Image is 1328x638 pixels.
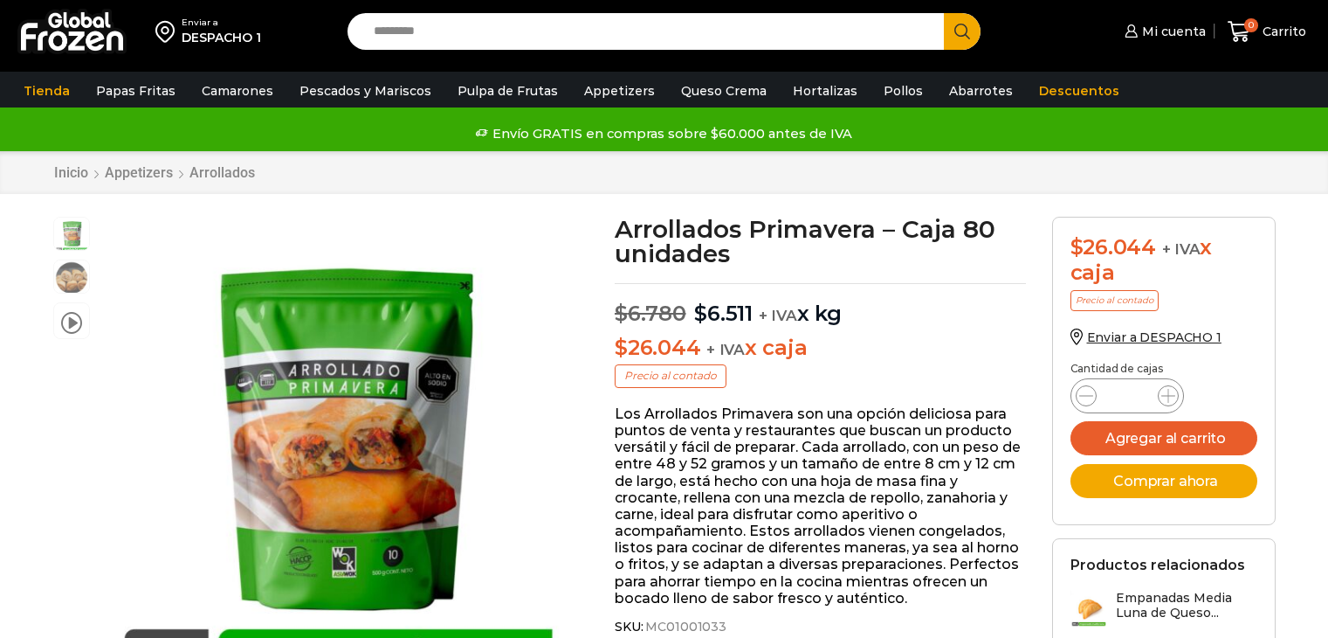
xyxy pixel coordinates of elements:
[1138,23,1206,40] span: Mi cuenta
[694,301,707,326] span: $
[1070,591,1257,628] a: Empanadas Media Luna de Queso...
[1111,384,1144,408] input: Product quantity
[672,74,775,107] a: Queso Crema
[1070,234,1084,260] span: $
[1070,557,1245,573] h2: Productos relacionados
[104,164,174,181] a: Appetizers
[615,620,1026,635] span: SKU:
[1070,235,1257,286] div: x caja
[189,164,256,181] a: Arrollados
[615,336,1026,361] p: x caja
[694,301,753,326] bdi: 6.511
[54,218,89,253] span: arrollado primavera
[1258,23,1306,40] span: Carrito
[1120,14,1206,49] a: Mi cuenta
[615,335,700,360] bdi: 26.044
[1223,11,1311,52] a: 0 Carrito
[759,307,797,324] span: + IVA
[706,341,745,358] span: + IVA
[615,217,1026,266] h1: Arrollados Primavera – Caja 80 unidades
[1070,464,1257,498] button: Comprar ahora
[87,74,184,107] a: Papas Fritas
[155,17,182,46] img: address-field-icon.svg
[643,620,726,635] span: MC01001033
[615,335,628,360] span: $
[784,74,866,107] a: Hortalizas
[940,74,1022,107] a: Abarrotes
[615,301,628,326] span: $
[615,406,1026,607] p: Los Arrollados Primavera son una opción deliciosa para puntos de venta y restaurantes que buscan ...
[1162,240,1201,258] span: + IVA
[875,74,932,107] a: Pollos
[193,74,282,107] a: Camarones
[1070,363,1257,375] p: Cantidad de cajas
[1070,329,1221,345] a: Enviar a DESPACHO 1
[291,74,440,107] a: Pescados y Mariscos
[944,13,981,50] button: Search button
[615,301,686,326] bdi: 6.780
[182,17,261,29] div: Enviar a
[182,29,261,46] div: DESPACHO 1
[575,74,664,107] a: Appetizers
[1244,18,1258,32] span: 0
[1070,290,1159,311] p: Precio al contado
[449,74,567,107] a: Pulpa de Frutas
[53,164,256,181] nav: Breadcrumb
[15,74,79,107] a: Tienda
[615,283,1026,327] p: x kg
[54,260,89,295] span: arrollado primavera
[1070,234,1156,260] bdi: 26.044
[1087,329,1221,345] span: Enviar a DESPACHO 1
[1116,591,1257,621] h3: Empanadas Media Luna de Queso...
[615,364,726,387] p: Precio al contado
[1070,421,1257,455] button: Agregar al carrito
[53,164,89,181] a: Inicio
[1030,74,1128,107] a: Descuentos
